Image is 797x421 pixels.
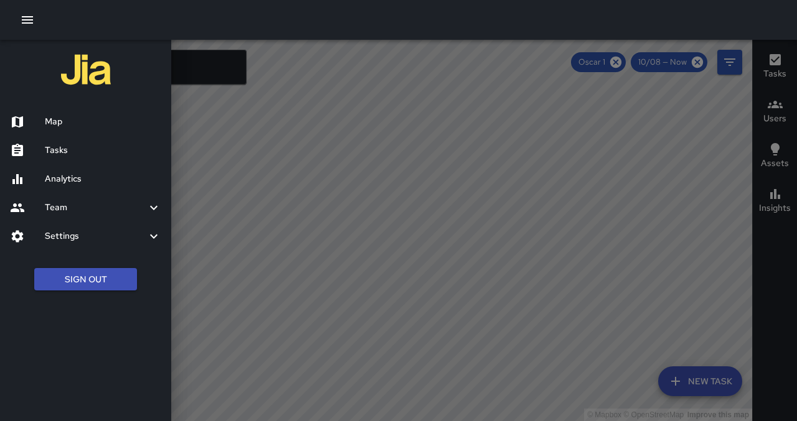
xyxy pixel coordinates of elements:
[45,172,161,186] h6: Analytics
[61,45,111,95] img: jia-logo
[45,115,161,129] h6: Map
[45,201,146,215] h6: Team
[45,144,161,157] h6: Tasks
[34,268,137,291] button: Sign Out
[45,229,146,243] h6: Settings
